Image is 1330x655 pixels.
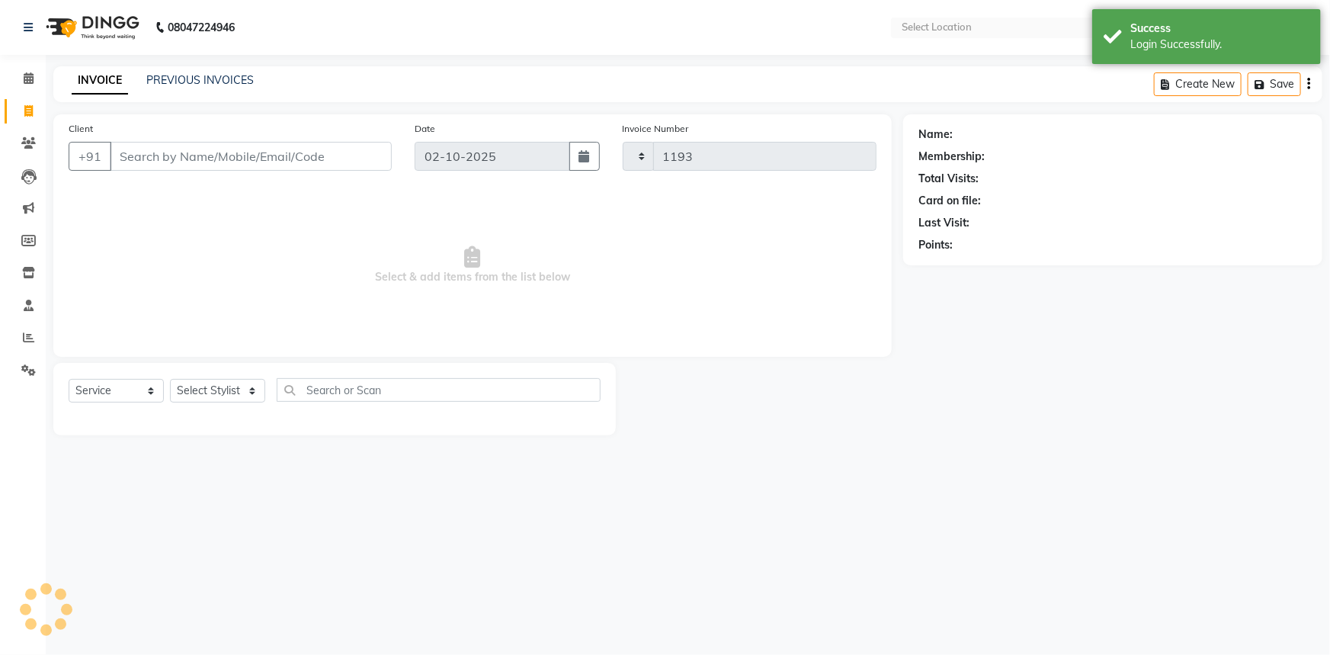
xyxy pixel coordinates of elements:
div: Name: [918,127,953,143]
div: Success [1130,21,1309,37]
label: Client [69,122,93,136]
input: Search or Scan [277,378,601,402]
img: logo [39,6,143,49]
div: Membership: [918,149,985,165]
label: Date [415,122,435,136]
label: Invoice Number [623,122,689,136]
b: 08047224946 [168,6,235,49]
div: Card on file: [918,193,981,209]
div: Login Successfully. [1130,37,1309,53]
button: +91 [69,142,111,171]
div: Points: [918,237,953,253]
div: Total Visits: [918,171,979,187]
button: Create New [1154,72,1242,96]
a: PREVIOUS INVOICES [146,73,254,87]
div: Select Location [902,20,972,35]
div: Last Visit: [918,215,969,231]
button: Save [1248,72,1301,96]
a: INVOICE [72,67,128,95]
input: Search by Name/Mobile/Email/Code [110,142,392,171]
span: Select & add items from the list below [69,189,877,342]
